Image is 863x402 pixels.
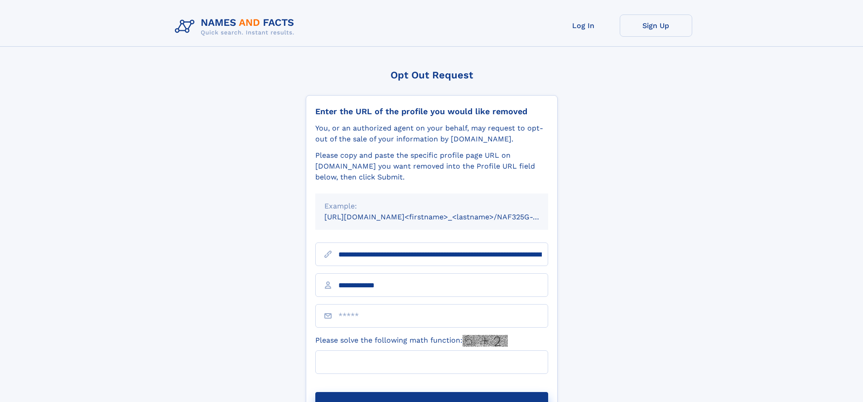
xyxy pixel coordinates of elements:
a: Log In [547,15,620,37]
a: Sign Up [620,15,692,37]
label: Please solve the following math function: [315,335,508,347]
div: Example: [324,201,539,212]
div: Enter the URL of the profile you would like removed [315,107,548,116]
div: Please copy and paste the specific profile page URL on [DOMAIN_NAME] you want removed into the Pr... [315,150,548,183]
small: [URL][DOMAIN_NAME]<firstname>_<lastname>/NAF325G-xxxxxxxx [324,213,565,221]
div: Opt Out Request [306,69,558,81]
img: Logo Names and Facts [171,15,302,39]
div: You, or an authorized agent on your behalf, may request to opt-out of the sale of your informatio... [315,123,548,145]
